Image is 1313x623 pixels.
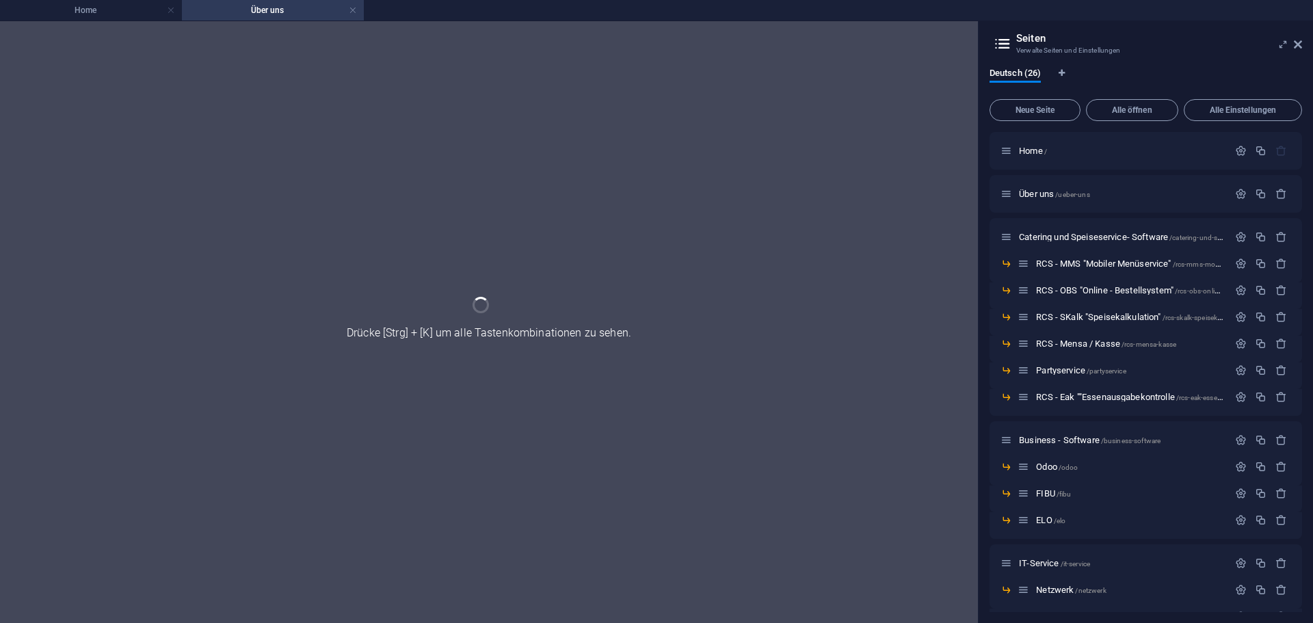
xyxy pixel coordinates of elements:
[1255,488,1266,499] div: Duplizieren
[1235,514,1247,526] div: Einstellungen
[990,65,1041,84] span: Deutsch (26)
[1255,284,1266,296] div: Duplizieren
[1184,99,1302,121] button: Alle Einstellungen
[1044,148,1047,155] span: /
[1036,392,1275,402] span: Klick, um Seite zu öffnen
[1015,189,1228,198] div: Über uns/ueber-uns
[1255,258,1266,269] div: Duplizieren
[1275,611,1287,622] div: Entfernen
[1059,464,1078,471] span: /odoo
[1032,313,1228,321] div: RCS - SKalk "Speisekalkulation"/rcs-skalk-speisekalkulation
[1255,188,1266,200] div: Duplizieren
[1061,560,1091,568] span: /it-service
[1275,584,1287,596] div: Entfernen
[1275,488,1287,499] div: Entfernen
[1235,461,1247,473] div: Einstellungen
[1032,516,1228,525] div: ELO/elo
[1235,557,1247,569] div: Einstellungen
[1190,106,1296,114] span: Alle Einstellungen
[1235,488,1247,499] div: Einstellungen
[1255,611,1266,622] div: Duplizieren
[1019,435,1161,445] span: Klick, um Seite zu öffnen
[1092,106,1172,114] span: Alle öffnen
[1032,489,1228,498] div: FIBU/fibu
[1016,32,1302,44] h2: Seiten
[1275,514,1287,526] div: Entfernen
[1275,188,1287,200] div: Entfernen
[1255,364,1266,376] div: Duplizieren
[1015,146,1228,155] div: Home/
[1019,232,1284,242] span: Klick, um Seite zu öffnen
[990,99,1080,121] button: Neue Seite
[1235,338,1247,349] div: Einstellungen
[1235,284,1247,296] div: Einstellungen
[1032,393,1228,401] div: RCS - Eak ""Essenausgabekontrolle/rcs-eak-essenausgabekontrolle
[1235,434,1247,446] div: Einstellungen
[1054,517,1066,525] span: /elo
[1019,189,1090,199] span: Klick, um Seite zu öffnen
[1032,366,1228,375] div: Partyservice/partyservice
[1176,394,1275,401] span: /rcs-eak-essenausgabekontrolle
[1016,44,1275,57] h3: Verwalte Seiten und Einstellungen
[1255,434,1266,446] div: Duplizieren
[1275,391,1287,403] div: Entfernen
[1275,145,1287,157] div: Die Startseite kann nicht gelöscht werden
[990,68,1302,94] div: Sprachen-Tabs
[1235,391,1247,403] div: Einstellungen
[1255,584,1266,596] div: Duplizieren
[1275,461,1287,473] div: Entfernen
[1015,559,1228,568] div: IT-Service/it-service
[1275,258,1287,269] div: Entfernen
[1101,437,1161,445] span: /business-software
[1235,611,1247,622] div: Einstellungen
[1275,338,1287,349] div: Entfernen
[1255,461,1266,473] div: Duplizieren
[1169,234,1284,241] span: /catering-und-speiseservice-software
[1032,339,1228,348] div: RCS - Mensa / Kasse/rcs-mensa-kasse
[1075,587,1106,594] span: /netzwerk
[1235,364,1247,376] div: Einstellungen
[1235,188,1247,200] div: Einstellungen
[1163,314,1247,321] span: /rcs-skalk-speisekalkulation
[1015,436,1228,445] div: Business - Software/business-software
[1255,145,1266,157] div: Duplizieren
[1055,191,1089,198] span: /ueber-uns
[1015,233,1228,241] div: Catering und Speiseservice- Software/catering-und-speiseservice-software
[1275,311,1287,323] div: Entfernen
[1255,514,1266,526] div: Duplizieren
[1255,311,1266,323] div: Duplizieren
[1032,259,1228,268] div: RCS - MMS "Mobiler Menüservice"/rcs-mms-mobiler-menueservice
[1036,515,1065,525] span: Klick, um Seite zu öffnen
[1275,231,1287,243] div: Entfernen
[1036,585,1106,595] span: Klick, um Seite zu öffnen
[1032,286,1228,295] div: RCS - OBS "Online - Bestellsystem"/rcs-obs-online-bestellsystem
[1255,231,1266,243] div: Duplizieren
[1175,287,1266,295] span: /rcs-obs-online-bestellsystem
[1036,259,1273,269] span: Klick, um Seite zu öffnen
[1255,391,1266,403] div: Duplizieren
[1235,145,1247,157] div: Einstellungen
[1019,146,1047,156] span: Klick, um Seite zu öffnen
[1087,367,1126,375] span: /partyservice
[1036,339,1176,349] span: Klick, um Seite zu öffnen
[1032,585,1228,594] div: Netzwerk/netzwerk
[182,3,364,18] h4: Über uns
[1275,557,1287,569] div: Entfernen
[1057,490,1072,498] span: /fibu
[1032,462,1228,471] div: Odoo/odoo
[1173,261,1273,268] span: /rcs-mms-mobiler-menueservice
[1275,284,1287,296] div: Entfernen
[1036,312,1247,322] span: Klick, um Seite zu öffnen
[1255,338,1266,349] div: Duplizieren
[1275,364,1287,376] div: Entfernen
[1275,434,1287,446] div: Entfernen
[1235,584,1247,596] div: Einstellungen
[1122,341,1176,348] span: /rcs-mensa-kasse
[1036,365,1126,375] span: Klick, um Seite zu öffnen
[1235,258,1247,269] div: Einstellungen
[1036,285,1266,295] span: Klick, um Seite zu öffnen
[1036,462,1078,472] span: Klick, um Seite zu öffnen
[996,106,1074,114] span: Neue Seite
[1255,557,1266,569] div: Duplizieren
[1036,488,1071,499] span: Klick, um Seite zu öffnen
